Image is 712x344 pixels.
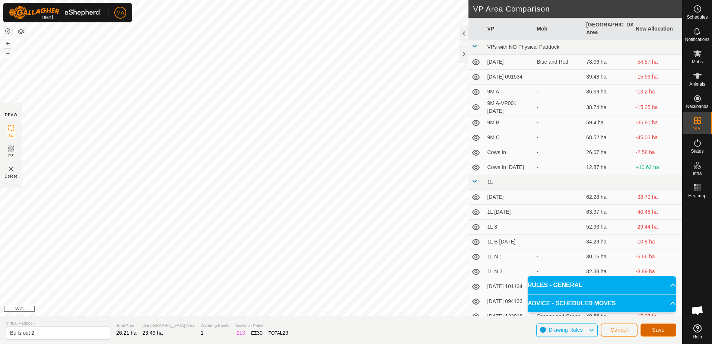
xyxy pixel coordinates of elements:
[537,223,580,231] div: -
[537,149,580,156] div: -
[7,165,16,173] img: VP
[583,264,633,279] td: 32.38 ha
[692,60,703,64] span: Mobs
[484,220,534,235] td: 1L 3
[9,153,14,159] span: EZ
[484,145,534,160] td: Cows In
[528,299,616,308] span: ADVICE - SCHEDULED MOVES
[537,268,580,275] div: -
[6,320,110,327] span: Virtual Paddock
[537,103,580,111] div: -
[143,330,163,336] span: 23.49 ha
[693,335,702,339] span: Help
[693,127,701,131] span: VPs
[484,115,534,130] td: 9M B
[528,294,676,312] p-accordion-header: ADVICE - SCHEDULED MOVES
[201,330,204,336] span: 1
[633,249,682,264] td: -6.66 ha
[685,37,709,42] span: Notifications
[283,330,289,336] span: 29
[5,173,18,179] span: Delete
[484,85,534,99] td: 9M A
[610,327,628,333] span: Cancel
[633,85,682,99] td: -13.2 ha
[268,329,288,337] div: TOTAL
[633,160,682,175] td: +10.62 ha
[537,193,580,201] div: -
[683,321,712,342] a: Help
[349,306,371,313] a: Contact Us
[633,190,682,205] td: -38.79 ha
[484,190,534,205] td: [DATE]
[686,104,708,109] span: Neckbands
[687,15,708,19] span: Schedules
[633,18,682,40] th: New Allocation
[9,6,102,19] img: Gallagher Logo
[633,205,682,220] td: -40.48 ha
[16,27,25,36] button: Map Layers
[633,130,682,145] td: -45.03 ha
[528,281,582,290] span: RULES - GENERAL
[633,235,682,249] td: -10.8 ha
[251,329,263,337] div: EZ
[537,88,580,96] div: -
[583,55,633,70] td: 78.06 ha
[583,85,633,99] td: 36.69 ha
[534,18,583,40] th: Mob
[116,330,137,336] span: 26.21 ha
[484,18,534,40] th: VP
[691,149,703,153] span: Status
[537,58,580,66] div: Blue and Red
[484,249,534,264] td: 1L N 1
[235,329,245,337] div: IZ
[641,324,676,337] button: Save
[652,327,665,333] span: Save
[583,70,633,85] td: 39.48 ha
[633,220,682,235] td: -29.44 ha
[116,322,137,329] span: Total Area
[583,145,633,160] td: 26.07 ha
[583,205,633,220] td: 63.97 ha
[583,160,633,175] td: 12.87 ha
[537,163,580,171] div: -
[528,276,676,294] p-accordion-header: RULES - GENERAL
[3,39,12,48] button: +
[312,306,340,313] a: Privacy Policy
[484,279,534,294] td: [DATE] 101134
[484,309,534,324] td: [DATE] 122918
[633,264,682,279] td: -8.89 ha
[487,44,559,50] span: VPs with NO Physical Paddock
[583,18,633,40] th: [GEOGRAPHIC_DATA] Area
[537,73,580,81] div: -
[484,130,534,145] td: 9M C
[633,115,682,130] td: -35.91 ha
[689,82,705,86] span: Animals
[3,49,12,58] button: –
[693,171,702,176] span: Infra
[633,55,682,70] td: -54.57 ha
[688,194,706,198] span: Heatmap
[484,294,534,309] td: [DATE] 094133
[686,299,709,322] div: Open chat
[484,235,534,249] td: 1L B [DATE]
[9,133,13,138] span: IZ
[201,322,229,329] span: Watering Points
[633,70,682,85] td: -15.99 ha
[583,249,633,264] td: 30.15 ha
[257,330,263,336] span: 30
[537,134,580,141] div: -
[239,330,245,336] span: 13
[484,55,534,70] td: [DATE]
[484,70,534,85] td: [DATE] 091534
[484,99,534,115] td: 9M A-VP001 [DATE]
[583,115,633,130] td: 59.4 ha
[3,27,12,36] button: Reset Map
[487,179,493,185] span: 1L
[583,190,633,205] td: 62.28 ha
[143,322,195,329] span: [GEOGRAPHIC_DATA] Area
[633,99,682,115] td: -15.25 ha
[235,323,288,329] span: Available Points
[583,130,633,145] td: 68.52 ha
[537,238,580,246] div: -
[5,112,18,118] div: DRAW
